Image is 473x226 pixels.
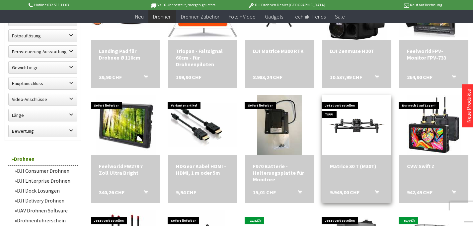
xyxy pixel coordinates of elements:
div: Matrice 30 T (M30T) [330,163,383,169]
img: CVW Swift Z [407,95,461,155]
a: DJI Consumer Drohnen [11,166,78,176]
a: Drohnen [148,10,176,23]
a: Foto + Video [224,10,260,23]
button: In den Warenkorb [136,189,152,198]
span: Sale [335,13,345,20]
button: In den Warenkorb [444,189,460,198]
label: Fotoauflösung [9,30,77,42]
a: CVW Swift Z 942,49 CHF In den Warenkorb [407,163,460,169]
span: Technik-Trends [292,13,326,20]
span: Gadgets [265,13,283,20]
a: Neue Produkte [465,89,472,123]
button: In den Warenkorb [444,74,460,82]
div: HDGear Kabel HDMI - HDMI, 1 m oder 5m [176,163,229,176]
span: 15,01 CHF [253,189,276,196]
label: Gewicht in gr [9,62,77,73]
div: Triopan - Faltsignal 60cm - für Drohnenpiloten [176,48,229,68]
button: In den Warenkorb [367,74,383,82]
div: DJI Matrice M300 RTK [253,48,306,54]
a: Triopan - Faltsignal 60cm - für Drohnenpiloten 199,90 CHF [176,48,229,68]
button: In den Warenkorb [136,74,152,82]
img: HDGear Kabel HDMI - HDMI, 1 m oder 5m [168,103,237,147]
span: 942,49 CHF [407,189,433,196]
a: Sale [330,10,350,23]
span: 9,94 CHF [176,189,196,196]
p: DJI Drohnen Dealer [GEOGRAPHIC_DATA] [235,1,338,9]
div: Feelworld FW279 7 Zoll Ultra Bright [99,163,152,176]
span: Drohnen [153,13,172,20]
a: Landing Pad für Drohnen Ø 110cm 39,90 CHF In den Warenkorb [99,48,152,61]
a: Drohnen [8,152,78,166]
div: DJI Zenmuse H20T [330,48,383,54]
span: 199,90 CHF [176,74,201,80]
label: Länge [9,109,77,121]
img: Feelworld FW279 7 Zoll Ultra Bright [96,95,156,155]
a: DJI Enterprise Drohnen [11,176,78,186]
a: DJI Zenmuse H20T 10.537,99 CHF In den Warenkorb [330,48,383,54]
span: Drohnen Zubehör [181,13,219,20]
a: Drohnenführerschein [11,215,78,225]
a: DJI Matrice M300 RTK 8.983,24 CHF [253,48,306,54]
a: DJI Delivery Drohnen [11,196,78,205]
a: F970 Batterie - Halterungsplatte für Monitore 15,01 CHF In den Warenkorb [253,163,306,183]
a: Drohnen Zubehör [176,10,224,23]
label: Fernsteuerung Ausstattung [9,46,77,58]
div: Landing Pad für Drohnen Ø 110cm [99,48,152,61]
span: 9.949,00 CHF [330,189,359,196]
p: Bis 16 Uhr bestellt, morgen geliefert. [131,1,235,9]
div: CVW Swift Z [407,163,460,169]
span: 264,90 CHF [407,74,433,80]
a: Technik-Trends [288,10,330,23]
img: Matrice 30 T (M30T) [322,106,391,145]
a: Feelworld FPV-Monitor FPV-733 264,90 CHF In den Warenkorb [407,48,460,61]
label: Hauptanschluss [9,77,77,89]
span: 340,26 CHF [99,189,124,196]
span: 8.983,24 CHF [253,74,282,80]
a: Neu [130,10,148,23]
img: F970 Batterie - Halterungsplatte für Monitore [257,95,302,155]
label: Video-Anschlüsse [9,93,77,105]
a: Feelworld FW279 7 Zoll Ultra Bright 340,26 CHF In den Warenkorb [99,163,152,176]
p: Hotline 032 511 11 03 [28,1,131,9]
a: UAV Drohnen Software [11,205,78,215]
label: Bewertung [9,125,77,137]
a: DJI Dock Lösungen [11,186,78,196]
p: Kauf auf Rechnung [339,1,442,9]
span: 39,90 CHF [99,74,122,80]
span: Foto + Video [229,13,256,20]
a: Matrice 30 T (M30T) 9.949,00 CHF In den Warenkorb [330,163,383,169]
div: F970 Batterie - Halterungsplatte für Monitore [253,163,306,183]
a: HDGear Kabel HDMI - HDMI, 1 m oder 5m 9,94 CHF [176,163,229,176]
span: 10.537,99 CHF [330,74,362,80]
button: In den Warenkorb [290,189,306,198]
div: Feelworld FPV-Monitor FPV-733 [407,48,460,61]
button: In den Warenkorb [367,189,383,198]
a: Gadgets [260,10,288,23]
span: Neu [135,13,144,20]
